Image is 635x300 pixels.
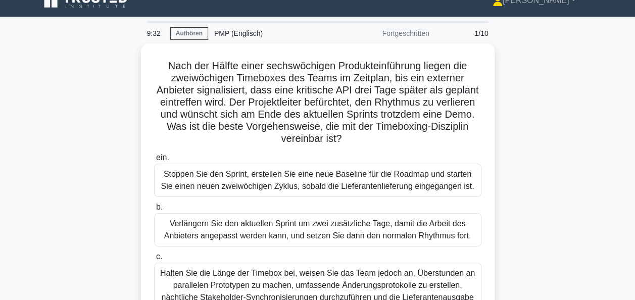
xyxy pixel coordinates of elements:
span: b. [156,203,163,211]
div: 9:32 [141,23,170,43]
div: Stoppen Sie den Sprint, erstellen Sie eine neue Baseline für die Roadmap und starten Sie einen ne... [154,164,481,197]
font: Nach der Hälfte einer sechswöchigen Produkteinführung liegen die zweiwöchigen Timeboxes des Teams... [157,60,479,144]
div: 1/10 [435,23,495,43]
span: c. [156,252,162,261]
div: Verlängern Sie den aktuellen Sprint um zwei zusätzliche Tage, damit die Arbeit des Anbieters ange... [154,213,481,246]
span: ein. [156,153,169,162]
a: Aufhören [170,27,208,40]
div: Fortgeschritten [347,23,435,43]
div: PMP (Englisch) [208,23,347,43]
